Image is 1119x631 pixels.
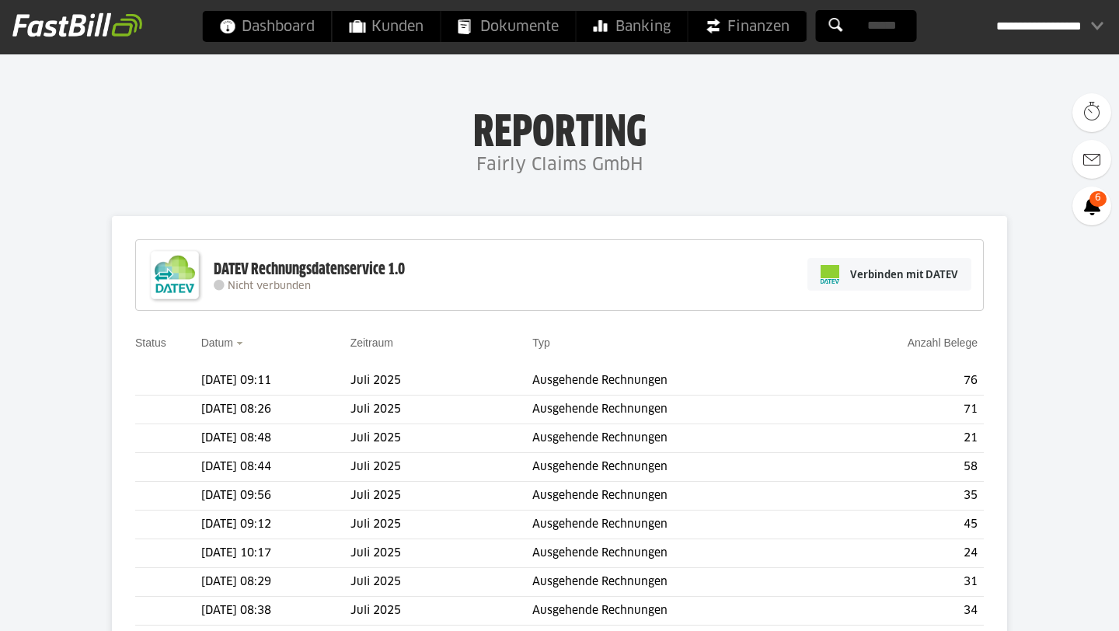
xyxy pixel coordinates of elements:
[821,265,839,284] img: pi-datev-logo-farbig-24.svg
[201,336,233,349] a: Datum
[998,584,1103,623] iframe: Öffnet ein Widget, in dem Sie weitere Informationen finden
[203,11,332,42] a: Dashboard
[201,539,350,568] td: [DATE] 10:17
[577,11,688,42] a: Banking
[350,482,533,511] td: Juli 2025
[821,511,984,539] td: 45
[236,342,246,345] img: sort_desc.gif
[350,597,533,626] td: Juli 2025
[350,424,533,453] td: Juli 2025
[155,110,964,150] h1: Reporting
[350,396,533,424] td: Juli 2025
[201,482,350,511] td: [DATE] 09:56
[1072,187,1111,225] a: 6
[532,568,821,597] td: Ausgehende Rechnungen
[821,396,984,424] td: 71
[821,367,984,396] td: 76
[821,539,984,568] td: 24
[532,482,821,511] td: Ausgehende Rechnungen
[688,11,807,42] a: Finanzen
[532,396,821,424] td: Ausgehende Rechnungen
[350,539,533,568] td: Juli 2025
[12,12,142,37] img: fastbill_logo_white.png
[532,539,821,568] td: Ausgehende Rechnungen
[458,11,559,42] span: Dokumente
[441,11,576,42] a: Dokumente
[220,11,315,42] span: Dashboard
[201,511,350,539] td: [DATE] 09:12
[821,597,984,626] td: 34
[135,336,166,349] a: Status
[807,258,971,291] a: Verbinden mit DATEV
[821,568,984,597] td: 31
[350,336,393,349] a: Zeitraum
[532,336,550,349] a: Typ
[350,568,533,597] td: Juli 2025
[228,281,311,291] span: Nicht verbunden
[532,597,821,626] td: Ausgehende Rechnungen
[201,367,350,396] td: [DATE] 09:11
[594,11,671,42] span: Banking
[350,511,533,539] td: Juli 2025
[532,424,821,453] td: Ausgehende Rechnungen
[214,260,405,280] div: DATEV Rechnungsdatenservice 1.0
[201,568,350,597] td: [DATE] 08:29
[350,453,533,482] td: Juli 2025
[201,396,350,424] td: [DATE] 08:26
[350,11,424,42] span: Kunden
[850,267,958,282] span: Verbinden mit DATEV
[144,244,206,306] img: DATEV-Datenservice Logo
[201,597,350,626] td: [DATE] 08:38
[706,11,790,42] span: Finanzen
[821,453,984,482] td: 58
[1089,191,1107,207] span: 6
[908,336,978,349] a: Anzahl Belege
[201,453,350,482] td: [DATE] 08:44
[532,511,821,539] td: Ausgehende Rechnungen
[201,424,350,453] td: [DATE] 08:48
[532,453,821,482] td: Ausgehende Rechnungen
[333,11,441,42] a: Kunden
[532,367,821,396] td: Ausgehende Rechnungen
[350,367,533,396] td: Juli 2025
[821,482,984,511] td: 35
[821,424,984,453] td: 21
